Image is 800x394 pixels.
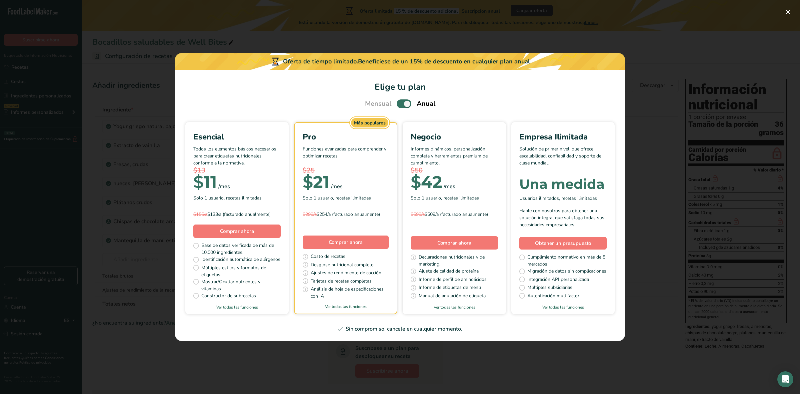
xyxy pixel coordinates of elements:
[403,304,506,310] a: Ver todas las funciones
[193,131,224,142] font: Esencial
[527,276,589,283] font: Integración API personalizada
[437,240,471,246] font: Comprar ahora
[354,120,386,126] font: Más populares
[421,172,442,192] font: 42
[303,172,313,192] font: $
[434,305,475,310] font: Ver todas las funciones
[303,131,316,142] font: Pro
[185,304,289,310] a: Ver todas las funciones
[365,99,391,108] font: Mensual
[527,268,606,274] font: Migración de datos sin complicaciones
[295,304,397,310] a: Ver todas las funciones
[527,284,572,291] font: Múltiples subsidiarias
[303,195,371,201] font: Solo 1 usuario, recetas ilimitadas
[519,176,605,192] font: Una medida
[303,166,315,175] font: $25
[419,293,486,299] font: Manual de anulación de etiqueta
[519,237,607,250] a: Obtener un presupuesto
[201,265,266,278] font: Múltiples estilos y formatos de etiquetas.
[325,304,367,309] font: Ver todas las funciones
[303,211,317,218] font: $299/a
[527,254,605,267] font: Cumplimiento normativo en más de 8 mercados
[220,228,254,235] font: Comprar ahora
[311,286,384,299] font: Análisis de hoja de especificaciones con IA
[358,57,530,65] font: Benefíciese de un 15% de descuento en cualquier plan anual
[419,284,481,291] font: Informe de etiquetas de menú
[201,242,274,256] font: Base de datos verificada de más de 10.000 ingredientes.
[411,146,488,166] font: Informes dinámicos, personalización completa y herramientas premium de cumplimiento.
[201,279,260,292] font: Mostrar/Ocultar nutrientes y vitaminas
[535,240,591,247] font: Obtener un presupuesto
[317,211,380,218] font: $254/a (facturado anualmente)
[425,211,488,218] font: $509/a (facturado anualmente)
[193,211,207,218] font: $156/a
[201,293,256,299] font: Constructor de subrecetas
[519,195,597,202] font: Usuarios ilimitados, recetas ilimitadas
[419,268,479,274] font: Ajuste de calidad de proteína
[331,183,343,190] font: /mes
[193,146,276,166] font: Todos los elementos básicos necesarios para crear etiquetas nutricionales conforme a la normativa.
[303,146,386,159] font: Funciones avanzadas para comprender y optimizar recetas
[193,225,281,238] button: Comprar ahora
[193,166,205,175] font: $13
[777,371,793,387] div: Abrir Intercom Messenger
[216,305,258,310] font: Ver todas las funciones
[193,195,262,201] font: Solo 1 usuario, recetas ilimitadas
[204,172,217,192] font: 11
[201,256,280,263] font: Identificación automática de alérgenos
[444,183,455,190] font: /mes
[542,305,584,310] font: Ver todas las funciones
[207,211,271,218] font: $133/a (facturado anualmente)
[411,131,441,142] font: Negocio
[411,195,479,201] font: Solo 1 usuario, recetas ilimitadas
[511,304,615,310] a: Ver todas las funciones
[527,293,579,299] font: Autenticación multifactor
[329,239,363,246] font: Comprar ahora
[311,253,345,260] font: Costo de recetas
[419,276,487,283] font: Informe de perfil de aminoácidos
[411,166,423,175] font: $50
[218,183,230,190] font: /mes
[283,57,358,65] font: Oferta de tiempo limitado.
[311,270,381,276] font: Ajustes de rendimiento de cocción
[419,254,485,267] font: Declaraciones nutricionales y de marketing.
[311,262,374,268] font: Desglose nutricional completo
[313,172,330,192] font: 21
[411,236,498,250] button: Comprar ahora
[519,146,601,166] font: Solución de primer nivel, que ofrece escalabilidad, confiabilidad y soporte de clase mundial.
[519,208,604,228] font: Hable con nosotros para obtener una solución integral que satisfaga todas sus necesidades empresa...
[417,99,435,108] font: Anual
[311,278,372,284] font: Tarjetas de recetas completas
[303,236,389,249] button: Comprar ahora
[375,81,426,93] font: Elige tu plan
[411,211,425,218] font: $599/a
[193,172,204,192] font: $
[346,325,462,333] font: Sin compromiso, cancele en cualquier momento.
[519,131,588,142] font: Empresa Ilimitada
[411,172,421,192] font: $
